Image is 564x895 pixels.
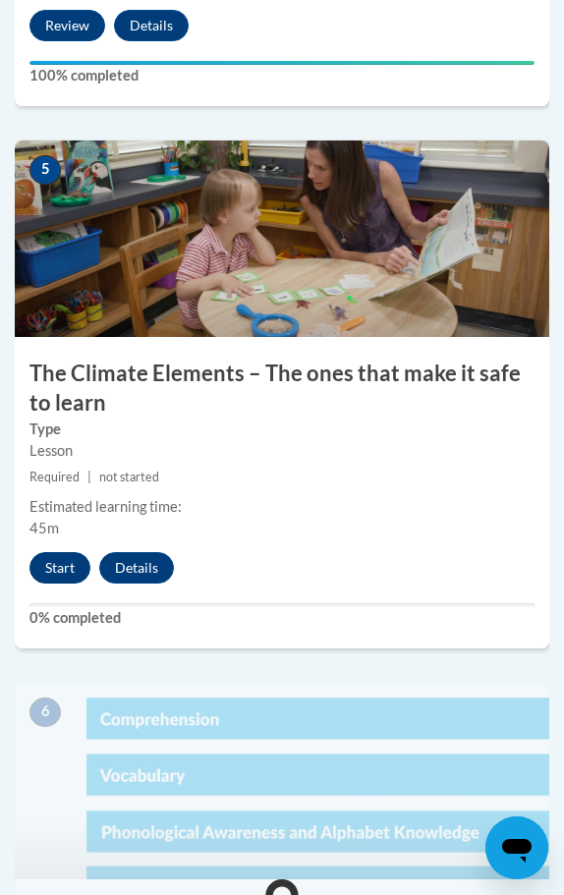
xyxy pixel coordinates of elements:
span: not started [99,470,159,484]
button: Details [114,10,189,41]
span: 45m [29,520,59,536]
div: Estimated learning time: [29,496,535,518]
button: Review [29,10,105,41]
label: Type [29,419,535,440]
button: Start [29,552,90,584]
span: 6 [29,698,61,727]
img: Course Image [15,140,549,337]
span: | [87,470,91,484]
label: 100% completed [29,65,535,86]
iframe: Button to launch messaging window [485,816,548,879]
button: Details [99,552,174,584]
span: 5 [29,155,61,185]
span: Required [29,470,80,484]
h3: The Climate Elements – The ones that make it safe to learn [15,359,549,420]
div: Your progress [29,61,535,65]
img: Course Image [15,683,549,879]
div: Lesson [29,440,535,462]
label: 0% completed [29,607,535,629]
